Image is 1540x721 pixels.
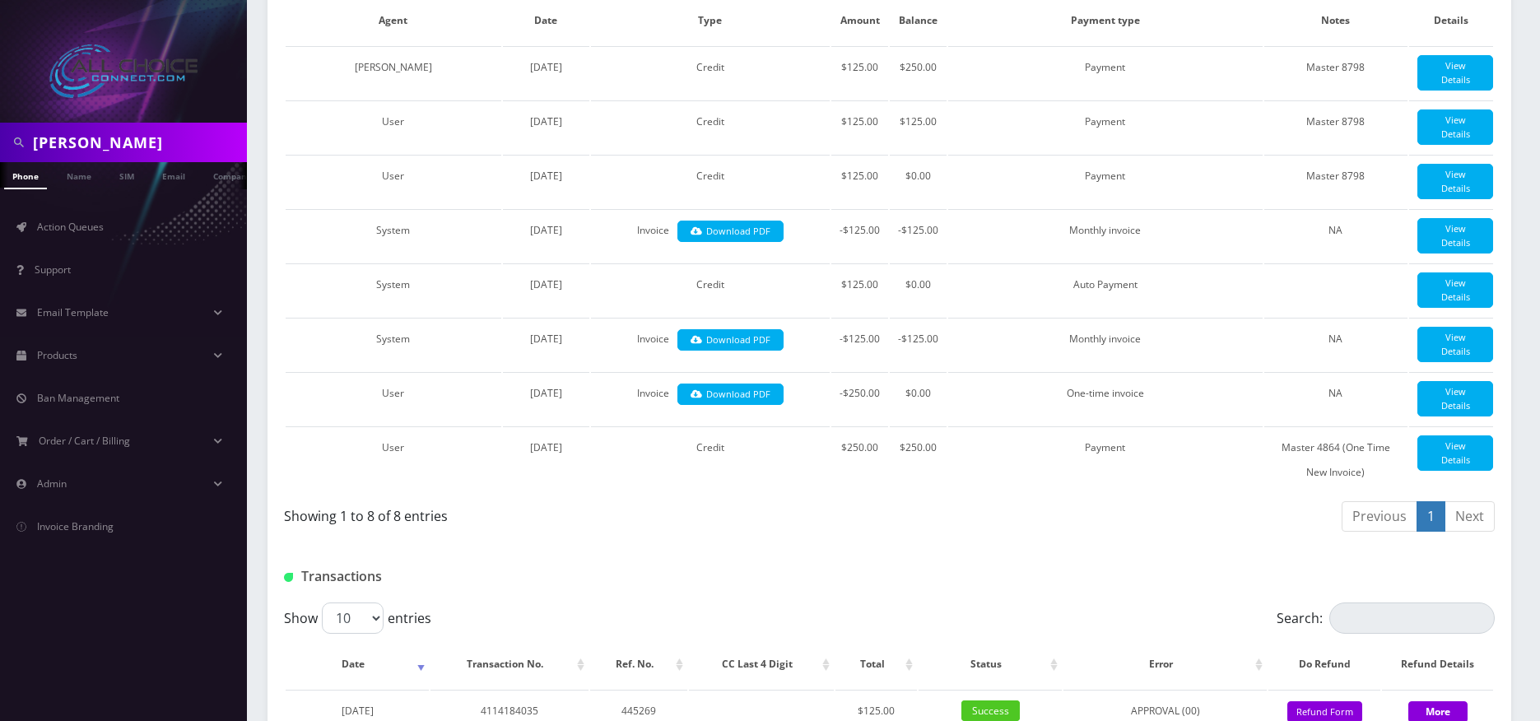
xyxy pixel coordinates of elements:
td: System [286,263,501,316]
td: Payment [948,46,1263,99]
a: View Details [1417,327,1493,362]
span: Support [35,263,71,277]
td: $0.00 [890,372,947,425]
td: User [286,372,501,425]
span: [DATE] [530,332,562,346]
span: [DATE] [342,704,374,718]
label: Show entries [284,602,431,634]
span: Products [37,348,77,362]
td: Credit [591,155,830,207]
td: NA [1264,209,1407,262]
a: Download PDF [677,221,784,243]
a: View Details [1417,381,1493,416]
h1: Transactions [284,569,671,584]
th: Total: activate to sort column ascending [835,640,917,688]
td: Master 8798 [1264,155,1407,207]
span: [DATE] [530,114,562,128]
td: Master 8798 [1264,100,1407,153]
td: System [286,318,501,370]
th: Do Refund [1268,640,1380,688]
td: User [286,155,501,207]
div: Showing 1 to 8 of 8 entries [284,500,877,526]
select: Showentries [322,602,384,634]
span: [DATE] [530,169,562,183]
a: Company [205,162,260,188]
a: View Details [1417,109,1493,145]
td: [PERSON_NAME] [286,46,501,99]
td: $125.00 [831,155,888,207]
td: System [286,209,501,262]
td: $250.00 [831,426,888,493]
td: Master 8798 [1264,46,1407,99]
a: Download PDF [677,329,784,351]
th: Ref. No.: activate to sort column ascending [590,640,687,688]
th: Error: activate to sort column ascending [1063,640,1267,688]
td: $250.00 [890,426,947,493]
a: View Details [1417,55,1493,91]
td: One-time invoice [948,372,1263,425]
td: -$125.00 [890,318,947,370]
span: [DATE] [530,386,562,400]
span: [DATE] [530,223,562,237]
td: -$125.00 [890,209,947,262]
td: -$250.00 [831,372,888,425]
a: View Details [1417,218,1493,254]
td: Payment [948,155,1263,207]
a: Name [58,162,100,188]
label: Search: [1277,602,1495,634]
td: $250.00 [890,46,947,99]
td: User [286,100,501,153]
td: $125.00 [831,46,888,99]
td: Credit [591,100,830,153]
td: Monthly invoice [948,318,1263,370]
td: $0.00 [890,155,947,207]
img: Transactions [284,573,293,582]
td: Credit [591,426,830,493]
td: Invoice [591,318,830,370]
span: Success [961,700,1020,721]
th: Transaction No.: activate to sort column ascending [430,640,589,688]
span: [DATE] [530,277,562,291]
td: Credit [591,263,830,316]
a: View Details [1417,164,1493,199]
a: 1 [1417,501,1445,532]
td: $125.00 [890,100,947,153]
td: Auto Payment [948,263,1263,316]
th: Date: activate to sort column ascending [286,640,429,688]
td: Credit [591,46,830,99]
th: Refund Details [1382,640,1493,688]
span: Email Template [37,305,109,319]
a: View Details [1417,272,1493,308]
th: Status: activate to sort column ascending [919,640,1062,688]
td: Monthly invoice [948,209,1263,262]
input: Search in Company [33,127,243,158]
td: -$125.00 [831,318,888,370]
span: Ban Management [37,391,119,405]
a: SIM [111,162,142,188]
span: [DATE] [530,440,562,454]
a: Next [1445,501,1495,532]
td: $125.00 [831,263,888,316]
td: Invoice [591,209,830,262]
td: $0.00 [890,263,947,316]
span: Action Queues [37,220,104,234]
td: Payment [948,100,1263,153]
span: [DATE] [530,60,562,74]
td: -$125.00 [831,209,888,262]
a: Email [154,162,193,188]
span: Admin [37,477,67,491]
td: Payment [948,426,1263,493]
td: NA [1264,318,1407,370]
img: All Choice Connect [49,44,198,98]
td: $125.00 [831,100,888,153]
a: View Details [1417,435,1493,471]
td: Invoice [591,372,830,425]
a: Previous [1342,501,1417,532]
span: Invoice Branding [37,519,114,533]
a: Download PDF [677,384,784,406]
span: Order / Cart / Billing [39,434,130,448]
td: NA [1264,372,1407,425]
th: CC Last 4 Digit: activate to sort column ascending [689,640,835,688]
a: Phone [4,162,47,189]
td: Master 4864 (One Time New Invoice) [1264,426,1407,493]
